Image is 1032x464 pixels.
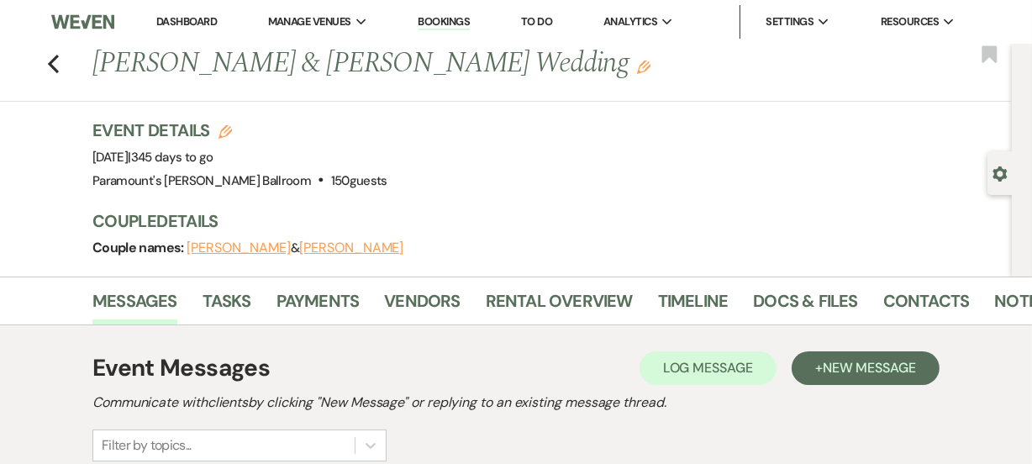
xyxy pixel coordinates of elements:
span: Paramount's [PERSON_NAME] Ballroom [92,172,311,189]
span: [DATE] [92,149,213,166]
span: Log Message [663,359,753,377]
button: +New Message [792,351,940,385]
a: Bookings [419,14,471,30]
div: Filter by topics... [102,435,192,456]
span: 150 guests [331,172,387,189]
a: Rental Overview [486,287,633,324]
span: & [187,240,403,256]
span: New Message [823,359,916,377]
span: Resources [881,13,939,30]
a: Dashboard [156,14,217,29]
a: Payments [276,287,360,324]
span: Couple names: [92,239,187,256]
span: 345 days to go [131,149,213,166]
a: Vendors [384,287,460,324]
a: Timeline [658,287,729,324]
h3: Event Details [92,119,387,142]
span: Manage Venues [268,13,351,30]
a: To Do [521,14,552,29]
button: [PERSON_NAME] [299,241,403,255]
h2: Communicate with clients by clicking "New Message" or replying to an existing message thread. [92,393,940,413]
span: Settings [766,13,813,30]
button: Open lead details [993,165,1008,181]
button: Log Message [640,351,777,385]
h3: Couple Details [92,209,995,233]
a: Tasks [203,287,251,324]
button: [PERSON_NAME] [187,241,291,255]
img: Weven Logo [51,4,113,40]
a: Messages [92,287,177,324]
button: Edit [637,59,650,74]
a: Docs & Files [753,287,857,324]
span: | [128,149,213,166]
h1: Event Messages [92,351,270,386]
span: Analytics [603,13,657,30]
a: Contacts [883,287,970,324]
h1: [PERSON_NAME] & [PERSON_NAME] Wedding [92,44,821,84]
